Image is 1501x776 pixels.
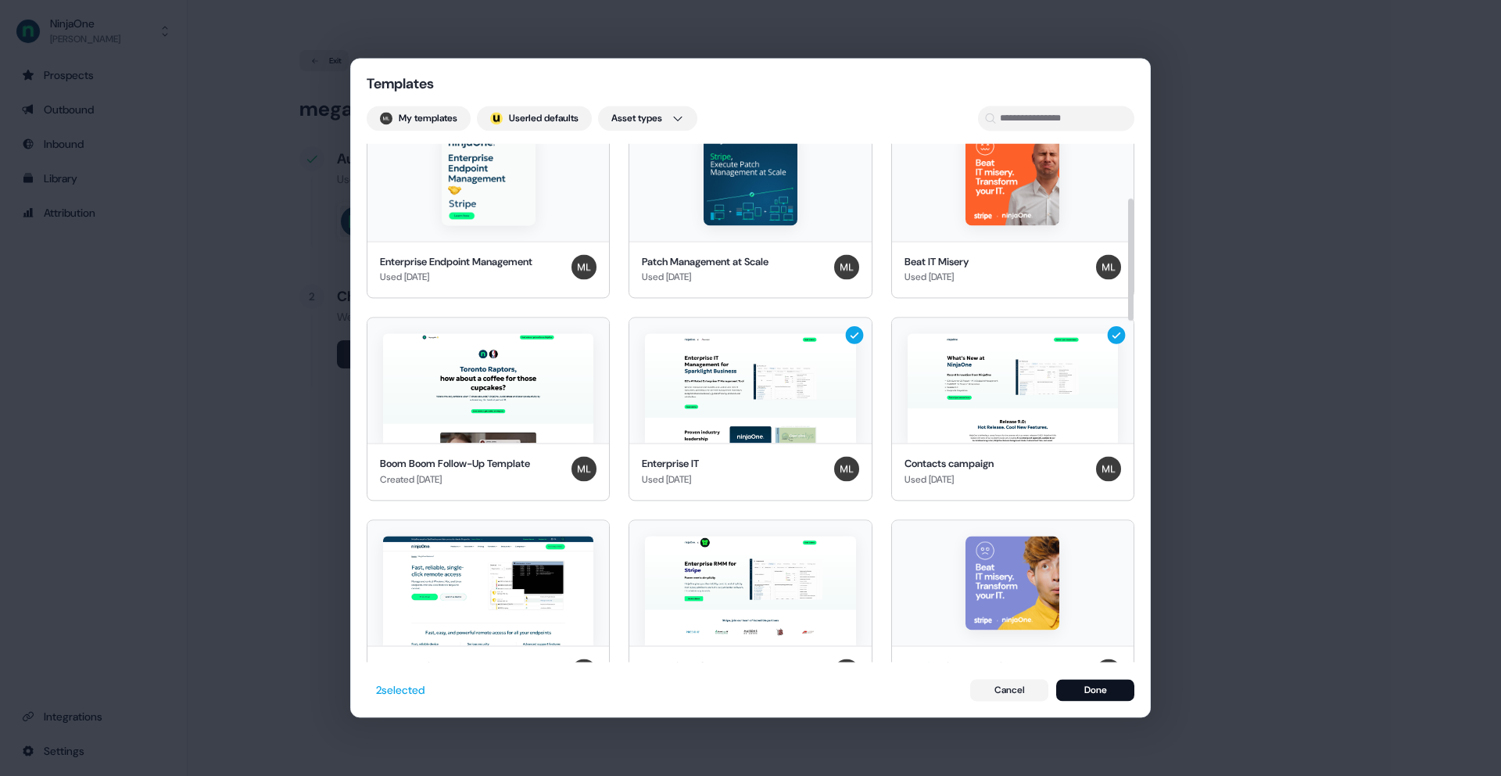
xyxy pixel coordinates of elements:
[571,659,596,684] img: Megan
[367,519,610,703] button: New templateNew templateMegan
[380,254,532,270] div: Enterprise Endpoint Management
[645,536,855,645] img: Enterprise MSP
[380,112,392,124] img: Megan
[598,106,697,131] button: Asset types
[834,254,859,279] img: Megan
[908,333,1118,443] img: Contacts campaign
[380,472,530,487] div: Created [DATE]
[367,317,610,501] button: Boom Boom Follow-Up TemplateBoom Boom Follow-Up TemplateCreated [DATE]Megan
[380,269,532,285] div: Used [DATE]
[965,536,1059,630] img: Beat IT Misery - Purple
[642,269,768,285] div: Used [DATE]
[367,74,523,93] div: Templates
[629,519,872,703] button: Enterprise MSPEnterprise MSPPetra
[905,269,969,285] div: Used [DATE]
[970,680,1048,702] button: Cancel
[642,659,711,674] div: Enterprise MSP
[490,112,503,124] div: ;
[905,659,1008,674] div: Beat IT Misery - Purple
[571,254,596,279] img: Megan
[490,112,503,124] img: userled logo
[645,333,855,443] img: Enterprise IT
[891,317,1134,501] button: Contacts campaignContacts campaignUsed [DATE]Megan
[905,472,994,487] div: Used [DATE]
[642,472,699,487] div: Used [DATE]
[629,317,872,501] button: Enterprise ITEnterprise ITUsed [DATE]Megan
[367,115,610,299] button: Enterprise Endpoint ManagementEnterprise Endpoint ManagementUsed [DATE]Megan
[380,659,445,674] div: New template
[629,115,872,299] button: Patch Management at ScalePatch Management at ScaleUsed [DATE]Megan
[642,254,768,270] div: Patch Management at Scale
[383,536,593,645] img: New template
[834,456,859,481] img: Megan
[380,456,530,472] div: Boom Boom Follow-Up Template
[367,678,434,703] button: 2selected
[1096,456,1121,481] img: Megan
[442,131,536,225] img: Enterprise Endpoint Management
[367,106,471,131] button: My templates
[905,456,994,472] div: Contacts campaign
[642,456,699,472] div: Enterprise IT
[704,131,797,225] img: Patch Management at Scale
[891,115,1134,299] button: Beat IT MiseryBeat IT MiseryUsed [DATE]Megan
[834,659,859,684] img: Petra
[1096,659,1121,684] img: Megan
[383,333,593,443] img: Boom Boom Follow-Up Template
[1056,680,1134,702] button: Done
[965,131,1059,225] img: Beat IT Misery
[376,683,425,699] div: 2 selected
[891,519,1134,703] button: Beat IT Misery - PurpleBeat IT Misery - PurpleMegan
[571,456,596,481] img: Megan
[1096,254,1121,279] img: Megan
[477,106,592,131] button: userled logo;Userled defaults
[905,254,969,270] div: Beat IT Misery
